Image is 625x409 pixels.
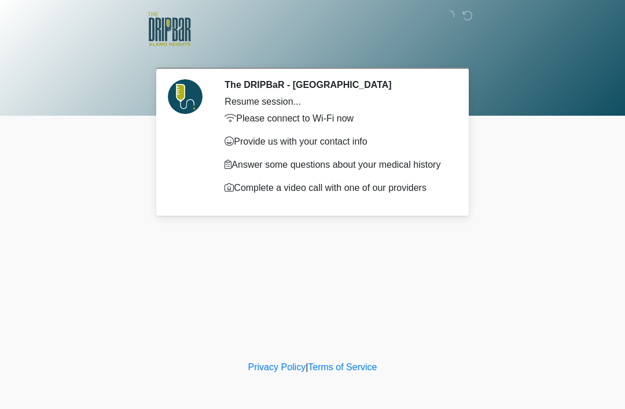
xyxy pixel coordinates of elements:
a: | [306,362,308,372]
p: Provide us with your contact info [225,135,448,149]
p: Please connect to Wi-Fi now [225,112,448,126]
div: Resume session... [225,95,448,109]
a: Terms of Service [308,362,377,372]
a: Privacy Policy [248,362,306,372]
p: Answer some questions about your medical history [225,158,448,172]
img: The DRIPBaR - Alamo Heights Logo [148,9,191,50]
h2: The DRIPBaR - [GEOGRAPHIC_DATA] [225,79,448,90]
img: Agent Avatar [168,79,203,114]
p: Complete a video call with one of our providers [225,181,448,195]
